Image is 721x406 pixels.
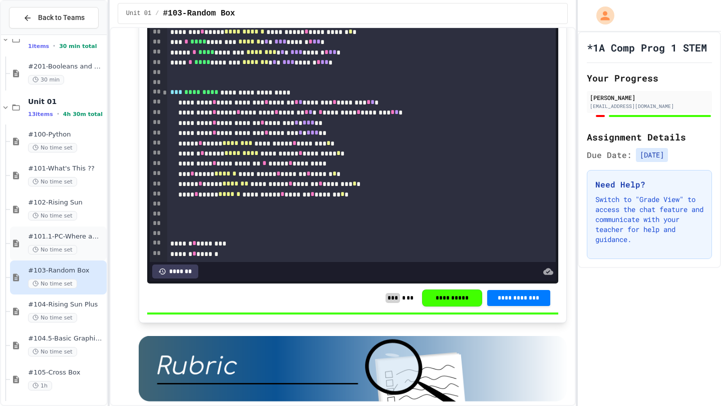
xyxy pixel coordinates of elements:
[126,9,151,17] span: Unit 01
[587,149,632,161] span: Due Date:
[590,102,709,110] div: [EMAIL_ADDRESS][DOMAIN_NAME]
[163,7,235,19] span: #103-Random Box
[587,71,712,85] h2: Your Progress
[9,7,99,28] button: Back to Teams
[595,194,703,244] p: Switch to "Grade View" to access the chat feature and communicate with your teacher for help and ...
[38,12,85,23] span: Back to Teams
[587,40,707,54] h1: *1A Comp Prog 1 STEM
[155,9,159,17] span: /
[586,4,617,27] div: My Account
[636,148,668,162] span: [DATE]
[587,130,712,144] h2: Assignment Details
[590,93,709,102] div: [PERSON_NAME]
[595,178,703,190] h3: Need Help?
